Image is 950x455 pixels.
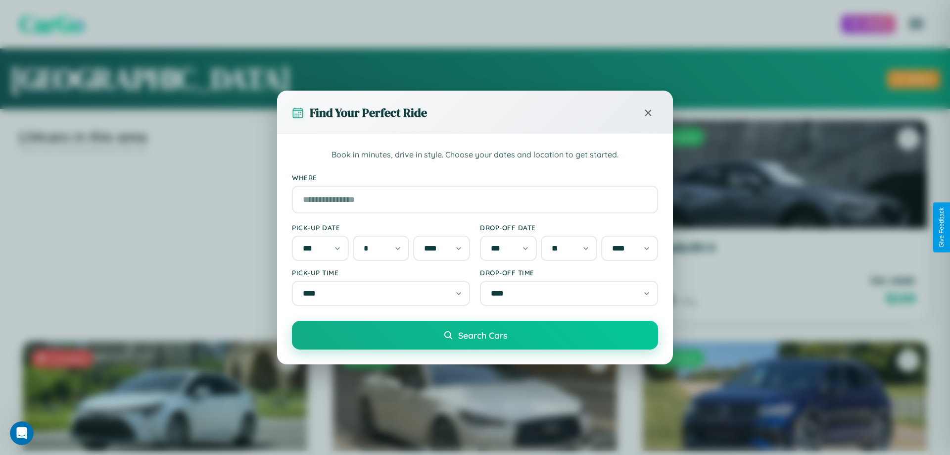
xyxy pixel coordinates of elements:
h3: Find Your Perfect Ride [310,104,427,121]
label: Drop-off Date [480,223,658,232]
p: Book in minutes, drive in style. Choose your dates and location to get started. [292,149,658,161]
label: Pick-up Time [292,268,470,277]
button: Search Cars [292,321,658,350]
label: Pick-up Date [292,223,470,232]
label: Where [292,173,658,182]
span: Search Cars [458,330,507,341]
label: Drop-off Time [480,268,658,277]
